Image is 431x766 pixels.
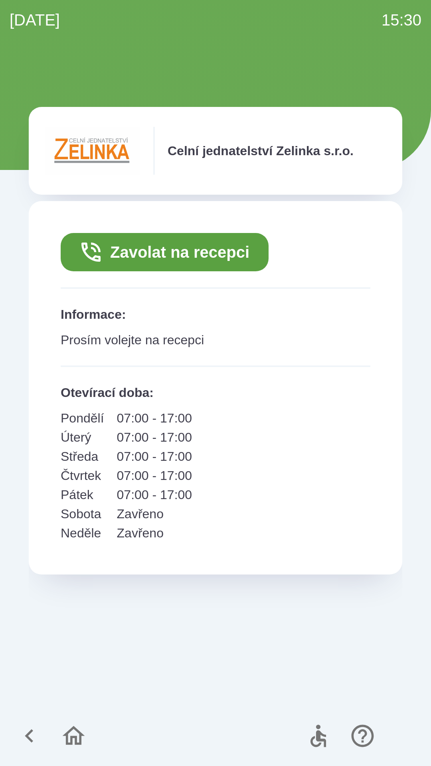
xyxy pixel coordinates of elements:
[45,127,140,175] img: e791fe39-6e5c-4488-8406-01cea90b779d.png
[117,447,192,466] p: 07:00 - 17:00
[61,504,104,523] p: Sobota
[61,485,104,504] p: Pátek
[117,485,192,504] p: 07:00 - 17:00
[117,466,192,485] p: 07:00 - 17:00
[61,409,104,428] p: Pondělí
[382,8,421,32] p: 15:30
[393,725,415,747] img: cs flag
[10,8,60,32] p: [DATE]
[61,428,104,447] p: Úterý
[61,233,269,271] button: Zavolat na recepci
[61,447,104,466] p: Středa
[61,383,370,402] p: Otevírací doba :
[117,428,192,447] p: 07:00 - 17:00
[61,466,104,485] p: Čtvrtek
[117,504,192,523] p: Zavřeno
[61,330,370,349] p: Prosím volejte na recepci
[61,305,370,324] p: Informace :
[168,141,354,160] p: Celní jednatelství Zelinka s.r.o.
[117,523,192,543] p: Zavřeno
[117,409,192,428] p: 07:00 - 17:00
[29,56,402,94] img: Logo
[61,523,104,543] p: Neděle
